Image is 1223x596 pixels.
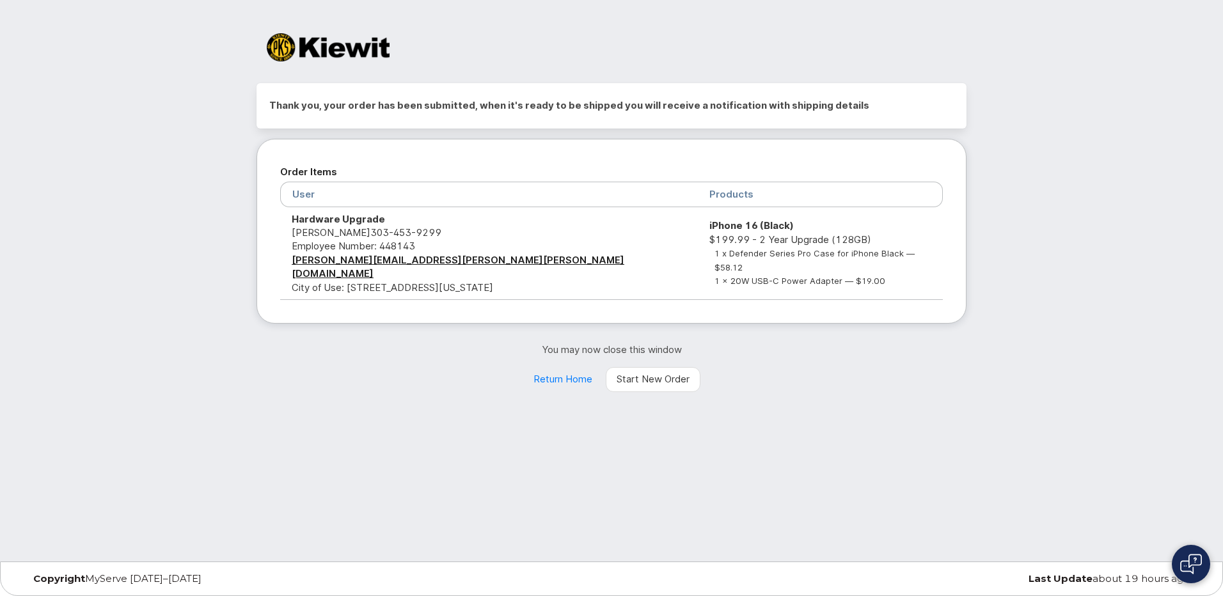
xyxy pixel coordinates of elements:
div: about 19 hours ago [807,574,1199,584]
strong: Hardware Upgrade [292,213,385,225]
a: [PERSON_NAME][EMAIL_ADDRESS][PERSON_NAME][PERSON_NAME][DOMAIN_NAME] [292,254,624,279]
div: MyServe [DATE]–[DATE] [24,574,416,584]
img: Kiewit Corporation [267,33,390,61]
span: 9299 [411,226,441,239]
img: Open chat [1180,554,1202,574]
small: 1 x Defender Series Pro Case for iPhone Black — $58.12 [714,248,915,272]
a: Start New Order [606,367,700,393]
th: Products [698,182,943,207]
a: Return Home [523,367,603,393]
td: [PERSON_NAME] City of Use: [STREET_ADDRESS][US_STATE] [280,207,698,301]
small: 1 x 20W USB-C Power Adapter — $19.00 [714,276,885,286]
span: Employee Number: 448143 [292,240,415,252]
strong: Copyright [33,572,85,584]
span: 303 [370,226,441,239]
p: You may now close this window [256,343,967,356]
strong: Last Update [1029,572,1093,584]
h2: Order Items [280,162,943,182]
strong: iPhone 16 (Black) [709,219,794,231]
th: User [280,182,698,207]
span: 453 [389,226,411,239]
h2: Thank you, your order has been submitted, when it's ready to be shipped you will receive a notifi... [269,96,954,115]
td: $199.99 - 2 Year Upgrade (128GB) [698,207,943,301]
